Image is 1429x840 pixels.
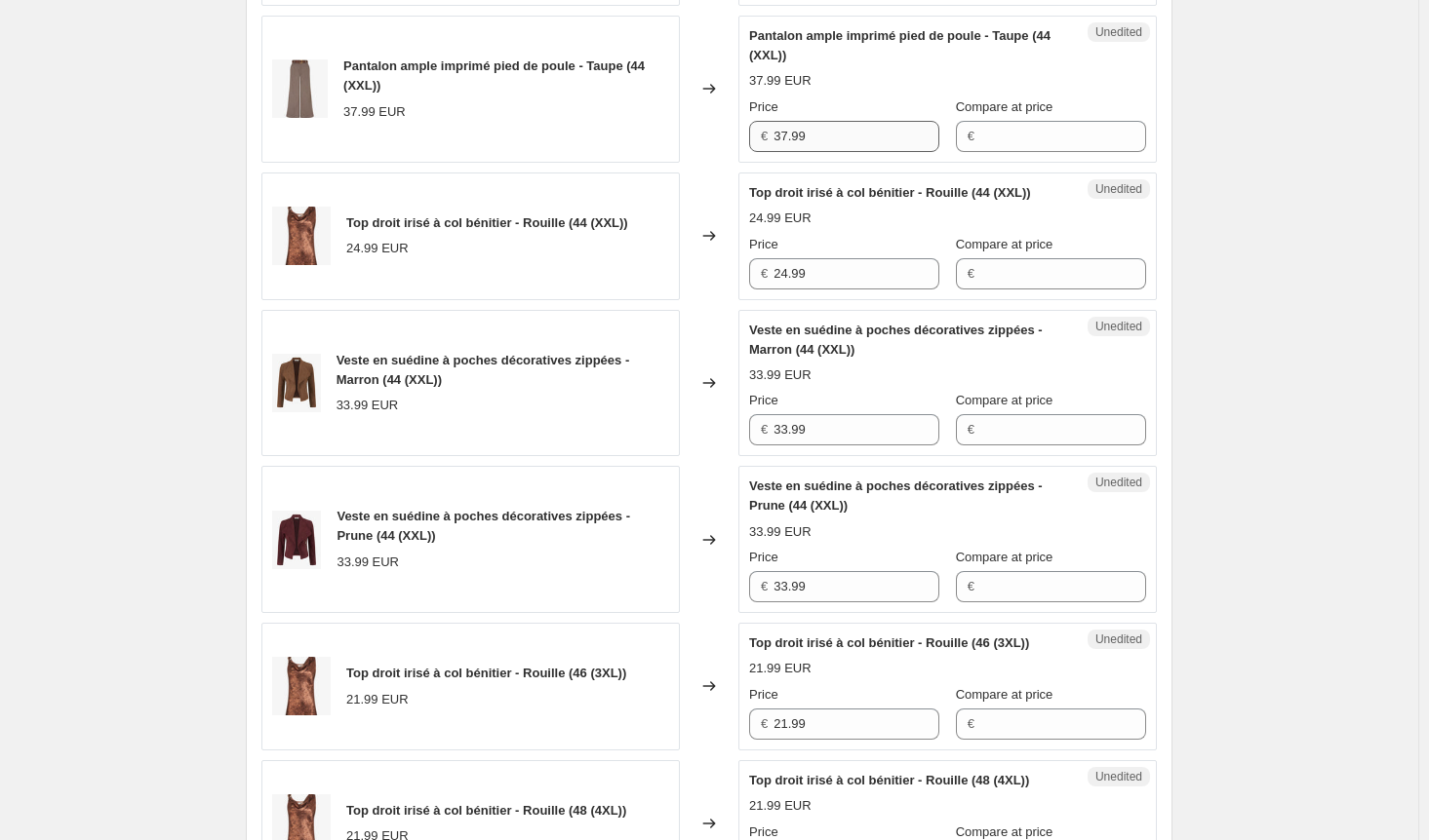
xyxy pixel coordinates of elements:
[1095,769,1142,784] span: Unedited
[761,129,768,143] span: €
[272,207,331,265] img: JOA-4214-1_80x.jpg
[956,99,1053,114] span: Compare at price
[956,237,1053,251] span: Compare at price
[749,687,778,702] span: Price
[749,824,778,839] span: Price
[1095,181,1142,197] span: Unedited
[956,393,1053,407] span: Compare at price
[1095,24,1142,40] span: Unedited
[749,522,812,542] div: 33.99 EUR
[761,716,768,731] span: €
[749,209,812,228] div: 24.99 EUR
[749,773,1029,787] span: Top droit irisé à col bénitier - Rouille (48 (4XL))
[761,579,768,593] span: €
[968,129,974,143] span: €
[761,422,768,437] span: €
[346,215,628,230] span: Top droit irisé à col bénitier - Rouille (44 (XXL))
[749,185,1031,200] span: Top droit irisé à col bénitier - Rouille (44 (XXL))
[337,396,399,415] div: 33.99 EUR
[749,635,1029,650] span: Top droit irisé à col bénitier - Rouille (46 (3XL))
[1095,475,1142,490] span: Unedited
[956,687,1053,702] span: Compare at price
[749,393,778,407] span: Price
[343,58,645,93] span: Pantalon ample imprimé pied de poule - Taupe (44 (XXL))
[272,59,328,118] img: JOA-3934-1_80x.jpg
[749,796,812,816] div: 21.99 EUR
[1095,319,1142,334] span: Unedited
[956,550,1053,564] span: Compare at price
[337,553,399,572] div: 33.99 EUR
[749,478,1043,513] span: Veste en suédine à poches décoratives zippées - Prune (44 (XXL))
[346,239,409,258] div: 24.99 EUR
[337,353,630,387] span: Veste en suédine à poches décoratives zippées - Marron (44 (XXL))
[346,690,409,709] div: 21.99 EUR
[749,659,812,678] div: 21.99 EUR
[749,99,778,114] span: Price
[749,365,812,385] div: 33.99 EUR
[956,824,1053,839] span: Compare at price
[968,579,974,593] span: €
[968,266,974,281] span: €
[1095,631,1142,647] span: Unedited
[749,237,778,251] span: Price
[272,657,331,715] img: JOA-4214-1_80x.jpg
[749,28,1051,62] span: Pantalon ample imprimé pied de poule - Taupe (44 (XXL))
[749,550,778,564] span: Price
[749,323,1043,357] span: Veste en suédine à poches décoratives zippées - Marron (44 (XXL))
[272,511,321,569] img: JOA-4737-1_80x.jpg
[968,716,974,731] span: €
[346,803,626,818] span: Top droit irisé à col bénitier - Rouille (48 (4XL))
[749,71,812,91] div: 37.99 EUR
[343,102,406,122] div: 37.99 EUR
[272,354,321,412] img: JOA-4736-1_80x.jpg
[761,266,768,281] span: €
[968,422,974,437] span: €
[337,509,630,543] span: Veste en suédine à poches décoratives zippées - Prune (44 (XXL))
[346,666,626,680] span: Top droit irisé à col bénitier - Rouille (46 (3XL))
